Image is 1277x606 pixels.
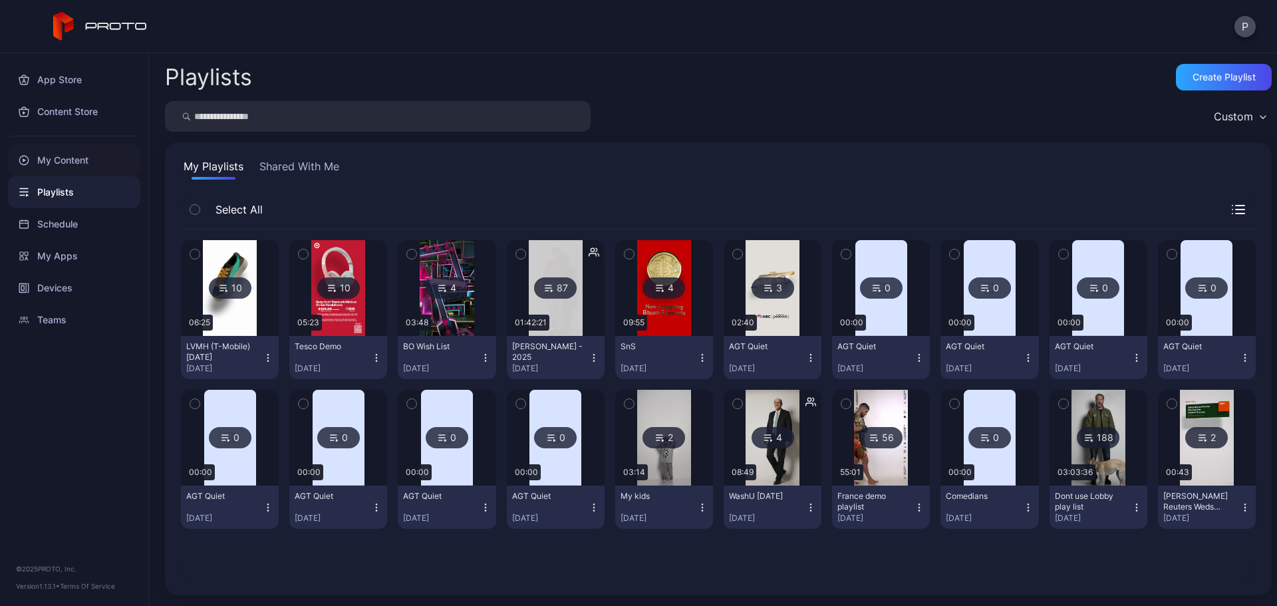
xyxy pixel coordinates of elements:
div: 00:00 [946,315,974,331]
button: Tesco Demo[DATE] [289,336,387,379]
div: [DATE] [295,363,371,374]
div: [DATE] [1163,363,1240,374]
div: 188 [1077,427,1119,448]
a: Content Store [8,96,140,128]
button: [PERSON_NAME] Reuters Weds TEMP PLAYLIST[DATE] [1158,486,1256,529]
button: France demo playlist[DATE] [832,486,930,529]
button: AGT Quiet[DATE] [181,486,279,529]
div: 0 [1185,277,1228,299]
div: [DATE] [1055,513,1131,524]
div: [DATE] [512,363,589,374]
div: 0 [968,277,1011,299]
a: Devices [8,272,140,304]
div: 09:55 [621,315,647,331]
button: My Playlists [181,158,246,180]
div: AGT Quiet [729,341,802,352]
div: [DATE] [295,513,371,524]
div: [DATE] [1163,513,1240,524]
div: 01:42:21 [512,315,549,331]
div: 00:43 [1163,464,1192,480]
button: AGT Quiet[DATE] [289,486,387,529]
button: AGT Quiet[DATE] [1158,336,1256,379]
div: 0 [968,427,1011,448]
button: AGT Quiet[DATE] [724,336,821,379]
button: Shared With Me [257,158,342,180]
button: Custom [1207,101,1272,132]
button: AGT Quiet[DATE] [832,336,930,379]
div: Dont use Lobby play list [1055,491,1128,512]
div: 0 [1077,277,1119,299]
a: App Store [8,64,140,96]
div: SnS [621,341,694,352]
a: Playlists [8,176,140,208]
div: [DATE] [621,513,697,524]
div: 10 [209,277,251,299]
div: 55:01 [837,464,863,480]
div: [DATE] [946,513,1022,524]
div: [DATE] [946,363,1022,374]
button: AGT Quiet[DATE] [507,486,605,529]
div: 0 [209,427,251,448]
div: France demo playlist [837,491,911,512]
div: 06:25 [186,315,213,331]
span: Version 1.13.1 • [16,582,60,590]
button: Dont use Lobby play list[DATE] [1050,486,1147,529]
div: 00:00 [295,464,323,480]
div: AGT Quiet [1055,341,1128,352]
div: 4 [642,277,685,299]
div: [DATE] [837,363,914,374]
div: 00:00 [186,464,215,480]
div: Create Playlist [1193,72,1256,82]
span: Select All [209,202,263,218]
div: 10 [317,277,360,299]
button: [PERSON_NAME] - 2025[DATE] [507,336,605,379]
h2: Playlists [165,65,252,89]
div: 00:00 [946,464,974,480]
a: Teams [8,304,140,336]
div: © 2025 PROTO, Inc. [16,563,132,574]
div: 3 [752,277,794,299]
div: 0 [534,427,577,448]
div: Brian Owens - 2025 [512,341,585,363]
button: P [1234,16,1256,37]
div: 03:48 [403,315,431,331]
div: [DATE] [837,513,914,524]
div: 02:40 [729,315,757,331]
div: 00:00 [512,464,541,480]
div: 2 [642,427,685,448]
button: BO Wish List[DATE] [398,336,496,379]
div: [DATE] [512,513,589,524]
div: 00:00 [1163,315,1192,331]
button: LVMH (T-Mobile) [DATE][DATE] [181,336,279,379]
div: 56 [860,427,903,448]
div: 4 [426,277,468,299]
button: AGT Quiet[DATE] [940,336,1038,379]
div: [DATE] [621,363,697,374]
button: My kids[DATE] [615,486,713,529]
div: AGT Quiet [186,491,259,502]
div: AGT Quiet [295,491,368,502]
div: [DATE] [403,363,480,374]
div: My Content [8,144,140,176]
div: AGT Quiet [837,341,911,352]
div: 00:00 [1055,315,1083,331]
button: AGT Quiet[DATE] [1050,336,1147,379]
div: Tesco Demo [295,341,368,352]
button: Create Playlist [1176,64,1272,90]
div: [DATE] [1055,363,1131,374]
div: 03:14 [621,464,648,480]
div: 05:23 [295,315,322,331]
div: 87 [534,277,577,299]
div: Schedule [8,208,140,240]
div: AGT Quiet [1163,341,1236,352]
div: AGT Quiet [403,491,476,502]
div: 0 [860,277,903,299]
div: LVMH (T-Mobile) 6.17.25 [186,341,259,363]
button: WashU [DATE][DATE] [724,486,821,529]
div: [DATE] [403,513,480,524]
div: [DATE] [729,513,805,524]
